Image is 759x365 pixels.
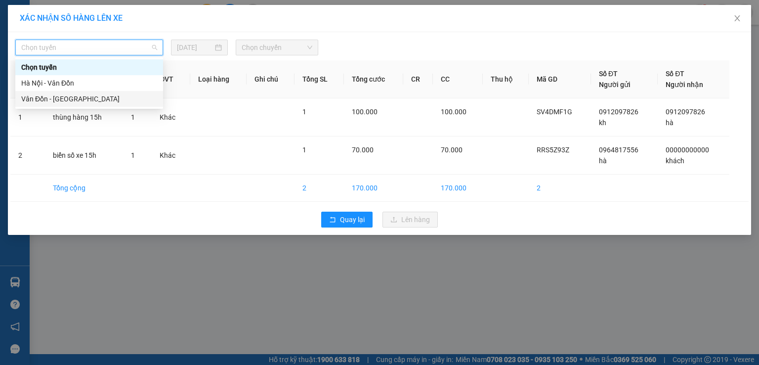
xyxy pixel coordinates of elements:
[321,212,373,228] button: rollbackQuay lại
[15,91,163,107] div: Vân Đồn - Hà Nội
[666,157,684,165] span: khách
[21,78,157,89] div: Hà Nội - Vân Đồn
[666,70,684,78] span: Số ĐT
[15,59,163,75] div: Chọn tuyến
[599,81,631,89] span: Người gửi
[131,113,135,121] span: 1
[733,14,741,22] span: close
[344,60,403,98] th: Tổng cước
[403,60,433,98] th: CR
[529,60,591,98] th: Mã GD
[45,175,123,202] td: Tổng cộng
[483,60,529,98] th: Thu hộ
[15,75,163,91] div: Hà Nội - Vân Đồn
[599,108,638,116] span: 0912097826
[247,60,295,98] th: Ghi chú
[529,175,591,202] td: 2
[382,212,438,228] button: uploadLên hàng
[599,146,638,154] span: 0964817556
[666,81,703,89] span: Người nhận
[666,146,709,154] span: 00000000000
[441,108,466,116] span: 100.000
[10,137,45,175] td: 2
[152,137,190,175] td: Khác
[433,175,483,202] td: 170.000
[45,137,123,175] td: biển số xe 15h
[21,93,157,104] div: Vân Đồn - [GEOGRAPHIC_DATA]
[599,70,618,78] span: Số ĐT
[21,62,157,73] div: Chọn tuyến
[45,98,123,137] td: thùng hàng 15h
[20,13,123,23] span: XÁC NHẬN SỐ HÀNG LÊN XE
[152,98,190,137] td: Khác
[295,175,344,202] td: 2
[352,108,378,116] span: 100.000
[242,40,313,55] span: Chọn chuyến
[302,146,306,154] span: 1
[295,60,344,98] th: Tổng SL
[723,5,751,33] button: Close
[10,98,45,137] td: 1
[599,119,606,127] span: kh
[302,108,306,116] span: 1
[21,40,157,55] span: Chọn tuyến
[190,60,247,98] th: Loại hàng
[666,119,674,127] span: hà
[537,108,572,116] span: SV4DMF1G
[441,146,463,154] span: 70.000
[344,175,403,202] td: 170.000
[177,42,213,53] input: 13/08/2025
[352,146,374,154] span: 70.000
[537,146,569,154] span: RRS5Z93Z
[152,60,190,98] th: ĐVT
[666,108,705,116] span: 0912097826
[433,60,483,98] th: CC
[131,151,135,159] span: 1
[599,157,607,165] span: hà
[340,214,365,225] span: Quay lại
[329,216,336,224] span: rollback
[10,60,45,98] th: STT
